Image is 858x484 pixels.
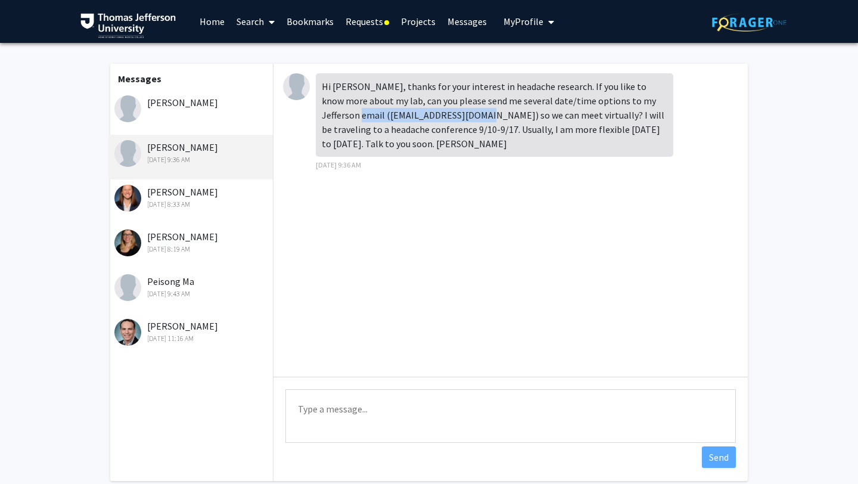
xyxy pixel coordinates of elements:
[114,244,270,255] div: [DATE] 8:19 AM
[114,140,270,165] div: [PERSON_NAME]
[395,1,442,42] a: Projects
[285,389,736,443] textarea: Message
[340,1,395,42] a: Requests
[442,1,493,42] a: Messages
[114,319,141,346] img: Charles Scott
[118,73,161,85] b: Messages
[114,229,270,255] div: [PERSON_NAME]
[80,13,176,38] img: Thomas Jefferson University Logo
[114,140,141,167] img: Hsiangkuo Yuan
[114,185,141,212] img: Katie Hunzinger
[114,333,270,344] div: [DATE] 11:16 AM
[503,15,543,27] span: My Profile
[114,95,270,110] div: [PERSON_NAME]
[114,274,270,299] div: Peisong Ma
[702,446,736,468] button: Send
[114,274,141,301] img: Peisong Ma
[316,160,361,169] span: [DATE] 9:36 AM
[114,229,141,256] img: Amy Cunningham
[283,73,310,100] img: Hsiangkuo Yuan
[712,13,786,32] img: ForagerOne Logo
[114,95,141,122] img: Danielle Tholey
[9,430,51,475] iframe: Chat
[114,154,270,165] div: [DATE] 9:36 AM
[114,319,270,344] div: [PERSON_NAME]
[194,1,231,42] a: Home
[114,199,270,210] div: [DATE] 8:33 AM
[281,1,340,42] a: Bookmarks
[316,73,673,157] div: Hi [PERSON_NAME], thanks for your interest in headache research. If you like to know more about m...
[114,185,270,210] div: [PERSON_NAME]
[231,1,281,42] a: Search
[114,288,270,299] div: [DATE] 9:43 AM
